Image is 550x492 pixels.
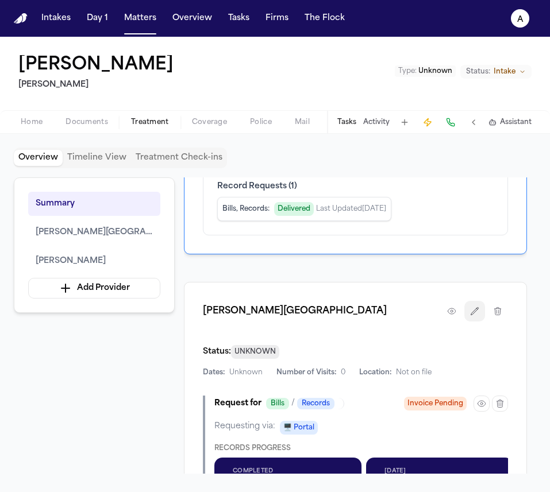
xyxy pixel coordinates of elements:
span: Record Requests ( 1 ) [217,181,494,192]
span: Status: [466,67,490,76]
span: 0 [341,368,345,377]
span: Requesting via: [214,421,275,435]
span: / [291,398,295,409]
span: Records Progress [214,445,291,452]
button: Timeline View [63,150,131,166]
span: [DATE] [384,467,495,475]
span: Bills [266,398,289,409]
button: Assistant [489,118,532,127]
span: Request for [214,398,261,409]
button: [PERSON_NAME][GEOGRAPHIC_DATA] [28,220,160,245]
span: Delivered [274,202,314,216]
span: Invoice Pending [404,397,467,410]
span: Dates: [203,368,225,377]
button: Add Provider [28,278,160,299]
button: Matters [120,8,161,29]
span: Intake [494,67,516,76]
span: Police [250,118,272,127]
button: Create Immediate Task [420,114,436,130]
button: Edit Type: Unknown [395,65,456,77]
span: Status: [203,347,231,356]
button: Day 1 [82,8,113,29]
button: Make a Call [443,114,459,130]
span: Mail [295,118,310,127]
button: Summary [28,192,160,216]
button: Intakes [37,8,75,29]
h2: [PERSON_NAME] [18,78,178,92]
button: Firms [261,8,293,29]
button: The Flock [300,8,349,29]
span: Documents [66,118,108,127]
span: Unknown [229,368,263,377]
button: Overview [168,8,217,29]
span: Assistant [500,118,532,127]
button: Change status from Intake [460,65,532,79]
h1: [PERSON_NAME] [18,55,174,76]
span: Number of Visits: [276,368,336,377]
span: Bills, Records : [222,204,270,214]
button: Activity [363,118,390,127]
span: Last Updated [DATE] [316,204,386,214]
button: Add Task [397,114,413,130]
h1: [PERSON_NAME][GEOGRAPHIC_DATA] [203,304,387,318]
span: Home [21,118,43,127]
span: Records [297,398,334,409]
span: Coverage [192,118,227,127]
span: Not on file [396,368,432,377]
button: [PERSON_NAME] [28,249,160,273]
span: 🖥️ Portal [280,421,318,435]
button: Edit matter name [18,55,174,76]
span: Treatment [131,118,169,127]
a: Home [14,13,28,24]
span: Type : [398,68,417,75]
button: Overview [14,150,63,166]
span: Unknown [418,68,452,75]
span: UNKNOWN [231,345,279,359]
img: Finch Logo [14,13,28,24]
button: Tasks [224,8,254,29]
button: Tasks [337,118,356,127]
button: Treatment Check-ins [131,150,227,166]
span: Completed [233,467,343,475]
span: Location: [359,368,391,377]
